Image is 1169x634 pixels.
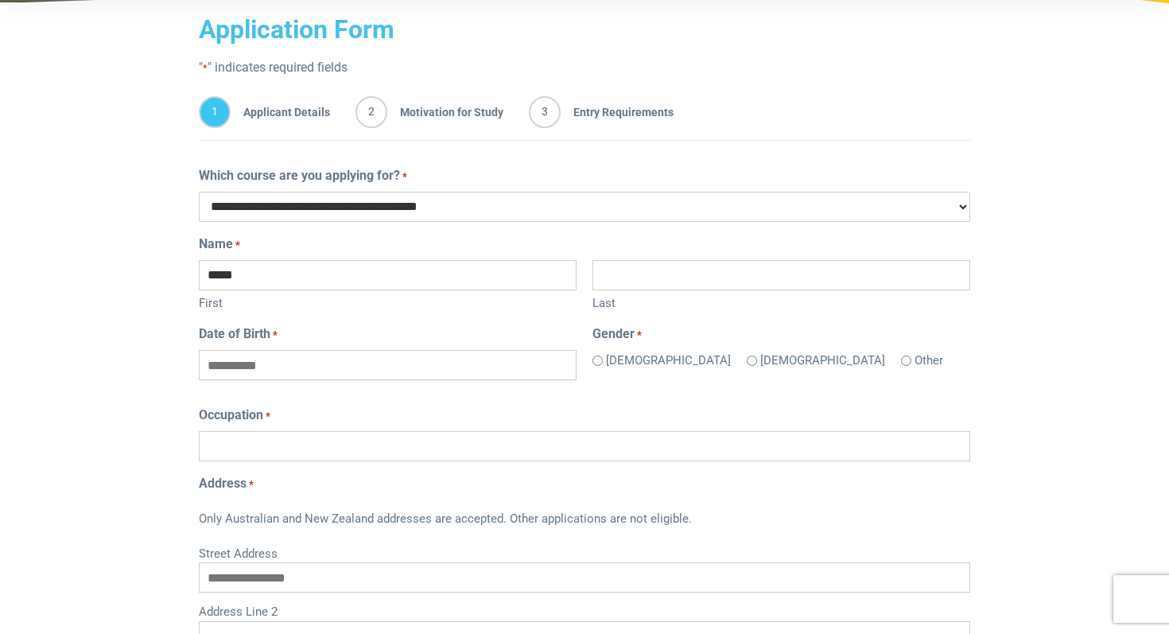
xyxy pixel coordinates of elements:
[199,235,970,254] legend: Name
[199,599,970,621] label: Address Line 2
[199,96,231,128] span: 1
[199,290,577,313] label: First
[199,474,970,493] legend: Address
[199,166,407,185] label: Which course are you applying for?
[387,96,503,128] span: Motivation for Study
[199,541,970,563] label: Street Address
[561,96,674,128] span: Entry Requirements
[606,352,731,370] label: [DEMOGRAPHIC_DATA]
[199,325,278,344] label: Date of Birth
[199,500,970,541] div: Only Australian and New Zealand addresses are accepted. Other applications are not eligible.
[592,325,970,344] legend: Gender
[231,96,330,128] span: Applicant Details
[199,406,270,425] label: Occupation
[355,96,387,128] span: 2
[199,14,970,45] h2: Application Form
[199,58,970,77] p: " " indicates required fields
[760,352,885,370] label: [DEMOGRAPHIC_DATA]
[915,352,943,370] label: Other
[592,290,970,313] label: Last
[529,96,561,128] span: 3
